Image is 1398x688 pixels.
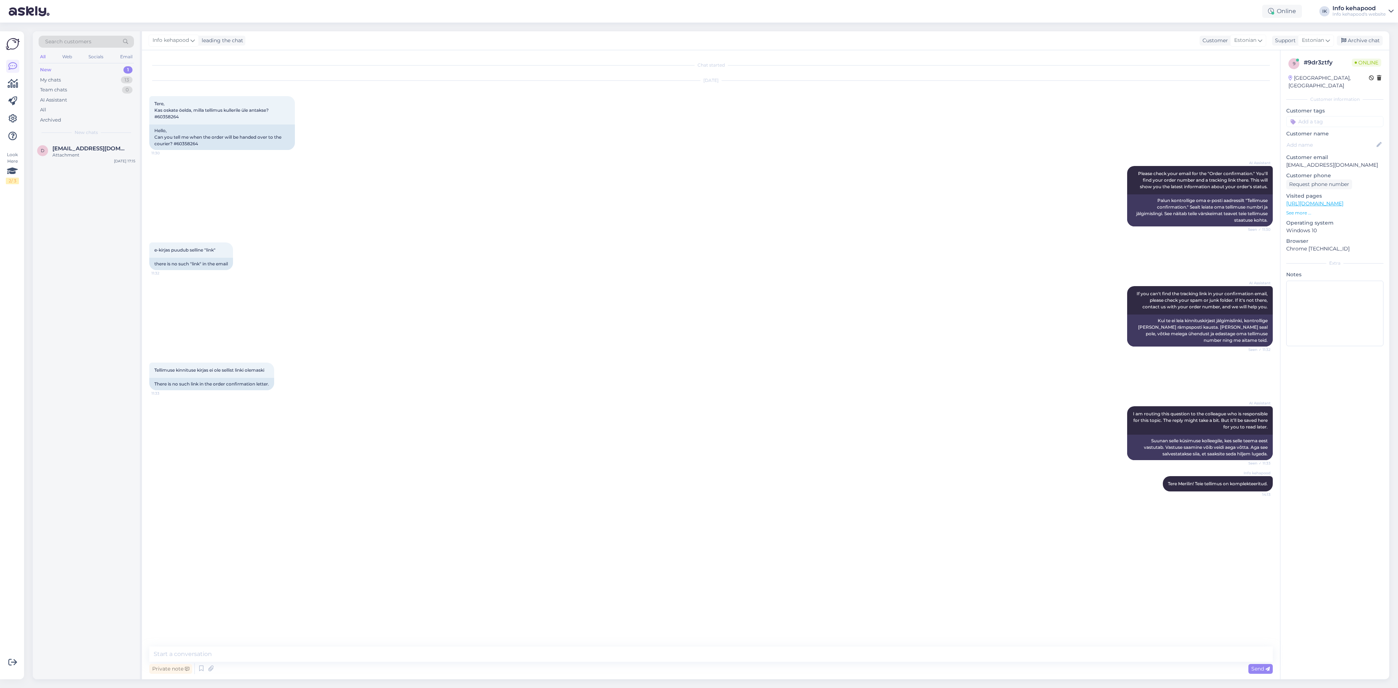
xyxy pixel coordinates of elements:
span: AI Assistant [1243,280,1271,286]
div: Hello, Can you tell me when the order will be handed over to the courier? #60358264 [149,124,295,150]
span: Online [1352,59,1381,67]
span: Search customers [45,38,91,46]
div: 13 [121,76,133,84]
div: IK [1319,6,1330,16]
span: Tere Merilin! Teie tellimus on komplekteeritud. [1168,481,1268,486]
div: Customer information [1286,96,1383,103]
div: Socials [87,52,105,62]
div: [DATE] 17:15 [114,158,135,164]
a: [URL][DOMAIN_NAME] [1286,200,1343,207]
span: I am routing this question to the colleague who is responsible for this topic. The reply might ta... [1133,411,1269,430]
div: Kui te ei leia kinnituskirjast jälgimislinki, kontrollige [PERSON_NAME] rämpsposti kausta. [PERSO... [1127,315,1273,347]
p: Browser [1286,237,1383,245]
span: 11:30 [151,150,179,156]
span: AI Assistant [1243,160,1271,166]
span: Seen ✓ 11:33 [1243,460,1271,466]
div: Archive chat [1337,36,1383,46]
span: Seen ✓ 11:30 [1243,227,1271,232]
p: Customer name [1286,130,1383,138]
div: Extra [1286,260,1383,266]
input: Add name [1287,141,1375,149]
span: Please check your email for the "Order confirmation." You'll find your order number and a trackin... [1138,171,1269,189]
img: Askly Logo [6,37,20,51]
div: 2 / 3 [6,178,19,184]
div: AI Assistant [40,96,67,104]
div: Info kehapood [1332,5,1386,11]
p: Customer email [1286,154,1383,161]
div: 1 [123,66,133,74]
div: Web [61,52,74,62]
span: 11:32 [151,270,179,276]
div: Support [1272,37,1296,44]
span: Tellimuse kinnituse kirjas ei ole sellist linki olemaski [154,367,264,373]
div: Team chats [40,86,67,94]
p: Customer tags [1286,107,1383,115]
div: [DATE] [149,77,1273,84]
span: Estonian [1234,36,1256,44]
p: Windows 10 [1286,227,1383,234]
div: Look Here [6,151,19,184]
div: [GEOGRAPHIC_DATA], [GEOGRAPHIC_DATA] [1288,74,1369,90]
span: 11:33 [151,391,179,396]
p: Chrome [TECHNICAL_ID] [1286,245,1383,253]
span: Estonian [1302,36,1324,44]
div: leading the chat [199,37,243,44]
div: Palun kontrollige oma e-posti aadressilt "Tellimuse confirmation." Sealt leiate oma tellimuse num... [1127,194,1273,226]
p: Visited pages [1286,192,1383,200]
span: Seen ✓ 11:32 [1243,347,1271,352]
div: Email [119,52,134,62]
span: 9 [1293,61,1295,66]
span: New chats [75,129,98,136]
span: 14:13 [1243,492,1271,497]
div: All [40,106,46,114]
div: Suunan selle küsimuse kolleegile, kes selle teema eest vastutab. Vastuse saamine võib veidi aega ... [1127,435,1273,460]
p: Notes [1286,271,1383,278]
div: Attachment [52,152,135,158]
div: 0 [122,86,133,94]
div: Archived [40,116,61,124]
div: There is no such link in the order confirmation letter. [149,378,274,390]
a: Info kehapoodInfo kehapood's website [1332,5,1394,17]
div: Customer [1200,37,1228,44]
span: Info kehapood [1243,470,1271,476]
span: e-kirjas puudub selline "link" [154,247,216,253]
div: Info kehapood's website [1332,11,1386,17]
div: Request phone number [1286,179,1352,189]
p: Operating system [1286,219,1383,227]
span: Info kehapood [153,36,189,44]
span: If you can't find the tracking link in your confirmation email, please check your spam or junk fo... [1137,291,1269,309]
span: d [41,148,44,153]
div: Chat started [149,62,1273,68]
div: Private note [149,664,192,674]
div: there is no such "link" in the email [149,258,233,270]
div: Online [1262,5,1302,18]
div: All [39,52,47,62]
div: My chats [40,76,61,84]
p: [EMAIL_ADDRESS][DOMAIN_NAME] [1286,161,1383,169]
p: Customer phone [1286,172,1383,179]
span: Tere, Kas oskate öelda, milla tellimus kullerile üle antakse? #60358264 [154,101,270,119]
div: New [40,66,51,74]
div: # 9dr3ztfy [1304,58,1352,67]
p: See more ... [1286,210,1383,216]
span: Send [1251,665,1270,672]
span: dourou.xristina@yahoo.gr [52,145,128,152]
input: Add a tag [1286,116,1383,127]
span: AI Assistant [1243,400,1271,406]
